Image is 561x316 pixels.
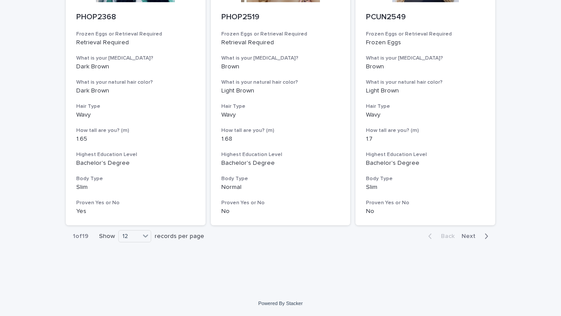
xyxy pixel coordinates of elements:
[76,175,195,182] h3: Body Type
[221,13,340,22] p: PHOP2519
[366,175,485,182] h3: Body Type
[221,55,340,62] h3: What is your [MEDICAL_DATA]?
[76,55,195,62] h3: What is your [MEDICAL_DATA]?
[155,233,204,240] p: records per page
[76,87,195,95] p: Dark Brown
[366,87,485,95] p: Light Brown
[76,135,195,143] p: 1.65
[221,184,340,191] p: Normal
[366,199,485,206] h3: Proven Yes or No
[366,151,485,158] h3: Highest Education Level
[221,31,340,38] h3: Frozen Eggs or Retrieval Required
[76,39,195,46] p: Retrieval Required
[366,103,485,110] h3: Hair Type
[221,87,340,95] p: Light Brown
[366,79,485,86] h3: What is your natural hair color?
[366,111,485,119] p: Wavy
[76,79,195,86] h3: What is your natural hair color?
[366,184,485,191] p: Slim
[221,127,340,134] h3: How tall are you? (m)
[76,127,195,134] h3: How tall are you? (m)
[76,63,195,71] p: Dark Brown
[366,55,485,62] h3: What is your [MEDICAL_DATA]?
[366,160,485,167] p: Bachelor's Degree
[421,232,458,240] button: Back
[66,226,96,247] p: 1 of 19
[119,232,140,241] div: 12
[76,13,195,22] p: PHOP2368
[76,151,195,158] h3: Highest Education Level
[436,233,454,239] span: Back
[221,63,340,71] p: Brown
[366,127,485,134] h3: How tall are you? (m)
[221,111,340,119] p: Wavy
[221,175,340,182] h3: Body Type
[76,208,195,215] p: Yes
[221,208,340,215] p: No
[366,13,485,22] p: PCUN2549
[221,135,340,143] p: 1.68
[76,111,195,119] p: Wavy
[76,160,195,167] p: Bachelor's Degree
[221,103,340,110] h3: Hair Type
[366,63,485,71] p: Brown
[99,233,115,240] p: Show
[221,160,340,167] p: Bachelor's Degree
[458,232,495,240] button: Next
[76,103,195,110] h3: Hair Type
[366,135,485,143] p: 1.7
[366,208,485,215] p: No
[221,151,340,158] h3: Highest Education Level
[76,31,195,38] h3: Frozen Eggs or Retrieval Required
[76,199,195,206] h3: Proven Yes or No
[221,199,340,206] h3: Proven Yes or No
[258,301,302,306] a: Powered By Stacker
[462,233,481,239] span: Next
[221,79,340,86] h3: What is your natural hair color?
[366,39,485,46] p: Frozen Eggs
[366,31,485,38] h3: Frozen Eggs or Retrieval Required
[76,184,195,191] p: Slim
[221,39,340,46] p: Retrieval Required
